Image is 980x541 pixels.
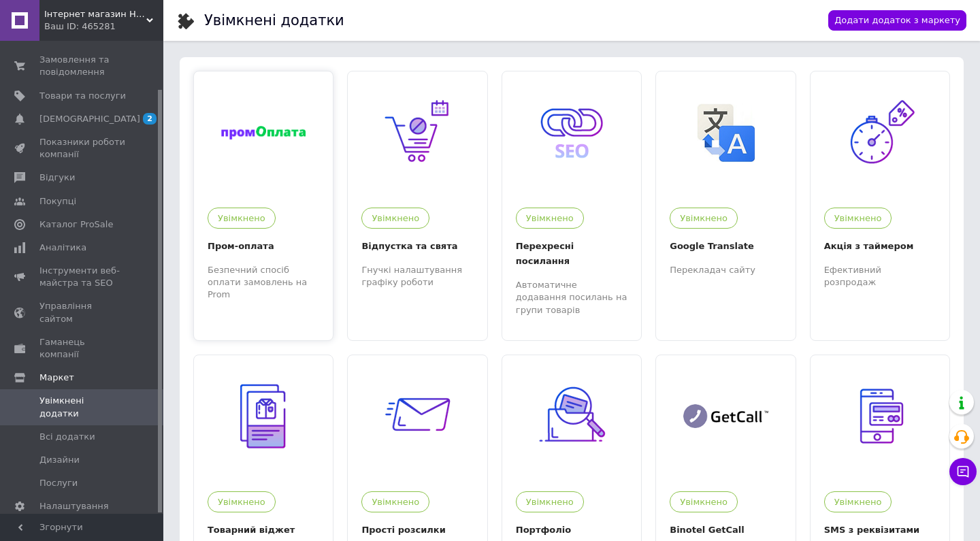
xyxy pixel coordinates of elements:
[838,91,921,175] img: 12
[39,218,113,231] span: Каталог ProSale
[824,208,892,229] div: Увімкнено
[376,91,459,175] img: 13
[656,71,795,327] a: 4УвімкненоGoogle TranslateПерекладач сайту
[39,477,78,489] span: Послуги
[697,103,755,162] img: 4
[824,523,936,538] div: SMS з реквізитами
[824,491,892,512] div: Увімкнено
[502,71,641,327] a: 9УвімкненоПерехресні посиланняАвтоматичне додавання посилань на групи товарів
[530,374,614,458] img: 39
[143,113,157,125] span: 2
[516,239,627,269] div: Перехресні посилання
[204,14,344,28] div: Увімкнені додатки
[39,500,109,512] span: Налаштування
[824,239,936,254] div: Акція з таймером
[39,336,126,361] span: Гаманець компанії
[516,279,627,316] div: Автоматичне додавання посилань на групи товарів
[516,523,627,538] div: Портфоліо
[828,10,966,31] a: Додати додаток з маркету
[44,20,163,33] div: Ваш ID: 465281
[376,374,459,458] img: 33
[39,300,126,325] span: Управління сайтом
[530,91,614,175] img: 9
[361,208,429,229] div: Увімкнено
[39,372,74,384] span: Маркет
[39,171,75,184] span: Відгуки
[208,491,276,512] div: Увімкнено
[39,136,126,161] span: Показники роботи компанії
[361,523,473,538] div: Прості розсилки
[670,523,781,538] div: Binotel GetCall
[361,264,473,289] div: Гнучкі налаштування графіку роботи
[208,239,319,254] div: Пром-оплата
[208,208,276,229] div: Увімкнено
[39,454,80,466] span: Дизайни
[39,195,76,208] span: Покупці
[208,523,319,538] div: Товарний віджет
[670,208,738,229] div: Увімкнено
[811,71,949,327] a: 12УвімкненоАкція з таймеромЕфективний розпродаж
[949,458,977,485] button: Чат з покупцем
[670,239,781,254] div: Google Translate
[516,491,584,512] div: Увімкнено
[824,264,936,289] div: Ефективний розпродаж
[39,54,126,78] span: Замовлення та повідомлення
[194,71,333,327] a: 184УвімкненоПром-оплатаБезпечний спосіб оплати замовлень на Prom
[39,242,86,254] span: Аналітика
[39,113,140,125] span: [DEMOGRAPHIC_DATA]
[39,395,126,419] span: Увімкнені додатки
[683,404,768,428] img: 145
[208,264,319,301] div: Безпечний спосіб оплати замовлень на Prom
[44,8,146,20] span: Інтернет магазин HEATERS - тени та аксесуари.
[39,431,95,443] span: Всі додатки
[838,374,921,458] img: 57
[39,90,126,102] span: Товари та послуги
[361,491,429,512] div: Увімкнено
[39,265,126,289] span: Інструменти веб-майстра та SEO
[222,374,306,458] img: 32
[221,126,306,140] img: 184
[348,71,487,327] a: 13УвімкненоВідпустка та святаГнучкі налаштування графіку роботи
[516,208,584,229] div: Увімкнено
[361,239,473,254] div: Відпустка та свята
[670,491,738,512] div: Увімкнено
[670,264,781,276] div: Перекладач сайту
